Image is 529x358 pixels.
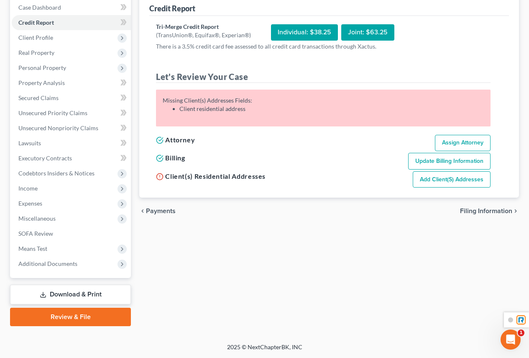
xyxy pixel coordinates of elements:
span: Expenses [18,200,42,207]
span: Payments [146,208,176,214]
span: SOFA Review [18,230,53,237]
i: chevron_left [139,208,146,214]
div: Katie says… [7,66,161,172]
iframe: Intercom live chat [501,330,521,350]
li: Client residential address [179,105,484,113]
div: 🚨ATTN: [GEOGRAPHIC_DATA] of [US_STATE]The court has added a new Credit Counseling Field that we n... [7,66,137,154]
span: Credit Report [18,19,54,26]
a: Credit Report [12,15,131,30]
button: chevron_left Payments [139,208,176,214]
span: Unsecured Nonpriority Claims [18,124,98,131]
span: Additional Documents [18,260,77,267]
span: Secured Claims [18,94,59,101]
a: Download & Print [10,285,131,304]
img: Profile image for Katie [24,5,37,18]
h5: Billing [156,153,185,163]
button: Emoji picker [13,274,20,281]
div: [PERSON_NAME] • 24m ago [13,155,84,160]
span: Means Test [18,245,47,252]
span: Personal Property [18,64,66,71]
button: Upload attachment [40,274,46,281]
h5: Client(s) Residential Addresses [156,171,266,181]
button: Filing Information chevron_right [460,208,519,214]
button: Start recording [53,274,60,281]
a: Lawsuits [12,136,131,151]
a: Unsecured Priority Claims [12,106,131,121]
div: Credit Report [149,3,195,13]
button: Gif picker [26,274,33,281]
div: (TransUnion®, Equifax®, Experian®) [156,31,251,39]
a: Review & File [10,308,131,326]
a: Property Analysis [12,75,131,90]
span: 1 [518,330,524,336]
a: Update Billing Information [408,153,491,170]
a: Add Client(s) Addresses [413,171,491,188]
button: Send a message… [143,271,157,284]
a: Assign Attorney [435,135,491,152]
div: Close [147,3,162,18]
a: Secured Claims [12,90,131,106]
span: Filing Information [460,208,512,214]
button: go back [5,3,21,19]
b: 🚨ATTN: [GEOGRAPHIC_DATA] of [US_STATE] [13,71,119,86]
span: Income [18,185,38,192]
span: Lawsuits [18,139,41,147]
a: Executory Contracts [12,151,131,166]
div: Tri-Merge Credit Report [156,23,251,31]
div: Missing Client(s) Addresses Fields: [163,96,484,113]
h4: Let's Review Your Case [156,71,491,83]
div: 2025 © NextChapterBK, INC [26,343,503,358]
button: Home [131,3,147,19]
span: Case Dashboard [18,4,61,11]
p: There is a 3.5% credit card fee assessed to all credit card transactions through Xactus. [156,42,491,51]
span: Client Profile [18,34,53,41]
textarea: Message… [7,257,160,271]
span: Property Analysis [18,79,65,86]
i: chevron_right [512,208,519,214]
span: Attorney [165,136,195,144]
p: Active 5h ago [41,10,78,19]
a: SOFA Review [12,226,131,241]
span: Codebtors Insiders & Notices [18,170,95,177]
h1: [PERSON_NAME] [41,4,95,10]
div: Individual: $38.25 [271,24,338,41]
span: Executory Contracts [18,155,72,162]
a: Unsecured Nonpriority Claims [12,121,131,136]
div: The court has added a new Credit Counseling Field that we need to update upon filing. Please remo... [13,91,130,149]
span: Miscellaneous [18,215,56,222]
span: Unsecured Priority Claims [18,109,87,116]
span: Real Property [18,49,54,56]
div: Joint: $63.25 [341,24,394,41]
